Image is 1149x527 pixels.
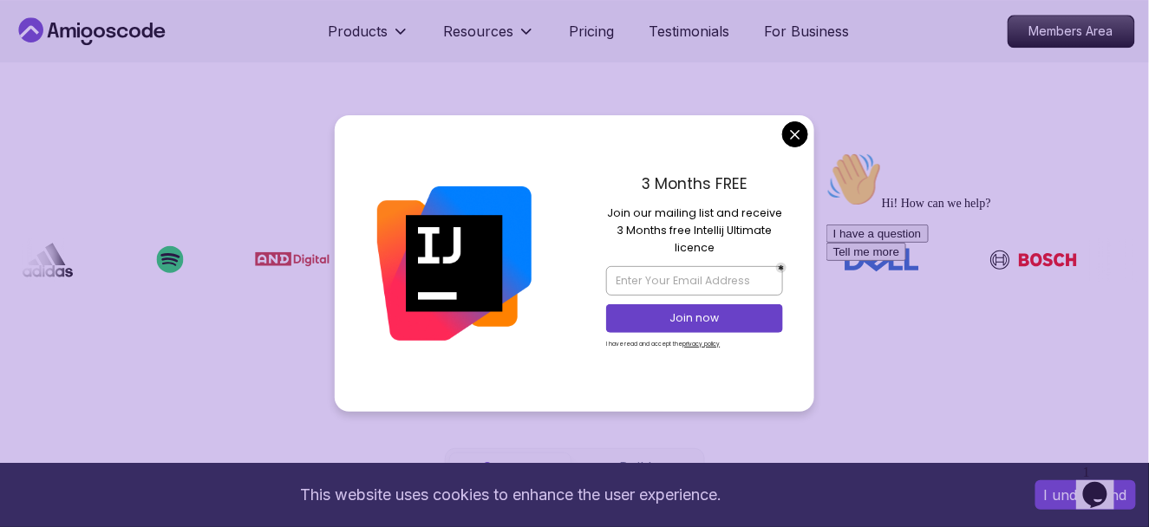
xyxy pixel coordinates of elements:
[444,21,514,42] p: Resources
[13,476,1009,514] div: This website uses cookies to enhance the user experience.
[1008,15,1135,48] a: Members Area
[819,145,1132,449] iframe: chat widget
[7,80,109,98] button: I have a question
[7,7,319,116] div: 👋Hi! How can we help?I have a questionTell me more
[1076,458,1132,510] iframe: chat widget
[449,452,571,482] button: Courses
[329,21,388,42] p: Products
[9,190,1140,211] p: OUR AMIGO STUDENTS WORK IN TOP COMPANIES
[650,21,730,42] a: Testimonials
[1009,16,1134,47] p: Members Area
[7,98,87,116] button: Tell me more
[444,21,535,55] button: Resources
[329,21,409,55] button: Products
[578,452,701,482] button: Builds
[765,21,850,42] a: For Business
[570,21,615,42] a: Pricing
[7,52,172,65] span: Hi! How can we help?
[7,7,62,62] img: :wave:
[1035,480,1136,510] button: Accept cookies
